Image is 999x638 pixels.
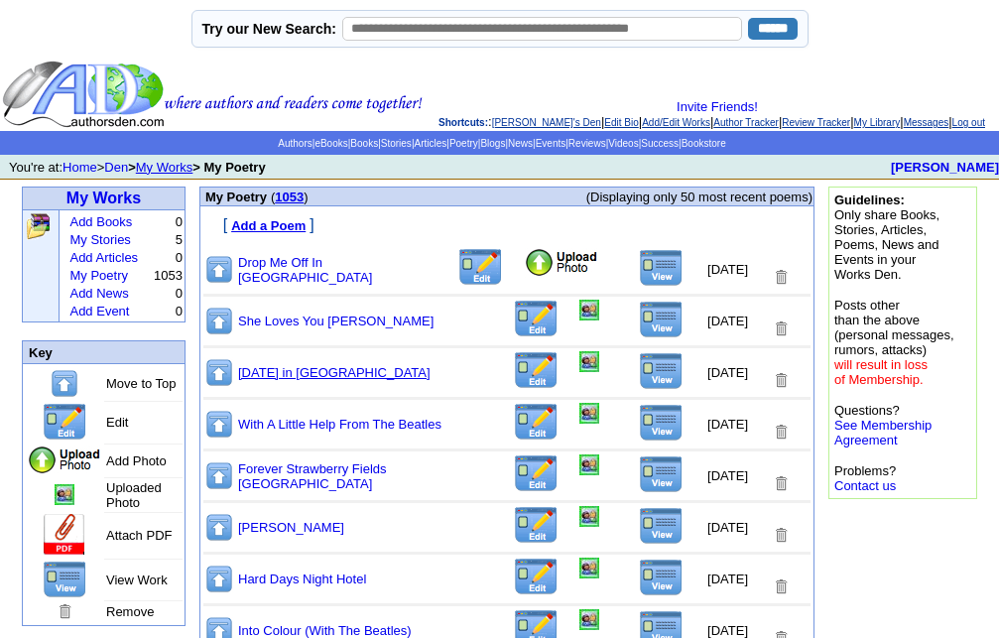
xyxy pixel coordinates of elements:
font: Attach PDF [106,528,172,543]
font: Questions? [834,403,932,447]
font: 0 [176,304,183,319]
img: Add/Remove Photo [579,558,599,578]
a: My Poetry [69,268,128,283]
font: View Work [106,573,168,587]
img: Edit this Title [513,403,560,442]
a: Forever Strawberry Fields [GEOGRAPHIC_DATA] [238,461,387,491]
img: View this Page [43,561,87,598]
a: See Membership Agreement [834,418,932,447]
font: ] [310,216,313,233]
font: [DATE] [707,365,748,380]
font: [DATE] [707,417,748,432]
img: Edit this Title [513,506,560,545]
font: [DATE] [707,623,748,638]
img: View this Title [639,249,684,287]
font: Add Photo [106,453,167,468]
a: Home [62,160,97,175]
font: Uploaded Photo [106,480,162,510]
img: Click to add, upload, edit and remove all your books, stories, articles and poems. [25,212,52,240]
a: Hard Days Night Hotel [238,572,366,586]
img: View this Title [639,507,684,545]
img: Add/Remove Photo [579,454,599,475]
b: Guidelines: [834,192,905,207]
font: (Displaying only 50 most recent poems) [586,190,812,204]
img: Add/Remove Photo [579,351,599,372]
label: Try our New Search: [202,21,336,37]
b: > [128,160,136,175]
a: [PERSON_NAME] [238,520,344,535]
img: Edit this Title [513,558,560,596]
font: 1053 [154,268,183,283]
img: Removes this Title [772,423,790,442]
font: 0 [176,214,183,229]
img: Add Attachment [42,514,87,557]
img: Add/Remove Photo [579,506,599,527]
a: Bookstore [682,138,726,149]
img: Add/Remove Photo [579,609,599,630]
font: Key [29,345,53,360]
a: Log out [952,117,985,128]
a: eBooks [314,138,347,149]
img: Move to top [204,306,234,336]
img: Removes this Title [772,474,790,493]
a: Events [536,138,566,149]
a: Add News [69,286,128,301]
a: With A Little Help From The Beatles [238,417,441,432]
img: View this Title [639,352,684,390]
img: Move to top [204,254,234,285]
img: Move to top [204,357,234,388]
img: Removes this Title [772,268,790,287]
img: header_logo2.gif [2,60,423,129]
font: Add a Poem [231,218,306,233]
font: 0 [176,250,183,265]
a: Author Tracker [713,117,779,128]
a: Add Books [69,214,132,229]
span: ) [304,190,308,204]
a: [DATE] in [GEOGRAPHIC_DATA] [238,365,431,380]
a: She Loves You [PERSON_NAME] [238,314,434,328]
img: Add/Remove Photo [55,484,74,505]
a: Videos [608,138,638,149]
a: 1053 [275,190,304,204]
img: Move to top [204,460,234,491]
img: Removes this Title [772,371,790,390]
img: Add/Remove Photo [579,300,599,320]
a: News [508,138,533,149]
a: Edit Bio [604,117,638,128]
a: Stories [381,138,412,149]
img: Edit this Title [513,351,560,390]
a: Reviews [568,138,606,149]
a: Articles [414,138,446,149]
a: Success [641,138,679,149]
font: [DATE] [707,520,748,535]
img: View this Title [639,455,684,493]
a: Add Articles [69,250,138,265]
font: Only share Books, Stories, Articles, Poems, News and Events in your Works Den. [834,192,939,282]
a: Drop Me Off In [GEOGRAPHIC_DATA] [238,255,372,285]
img: Edit this Title [513,454,560,493]
font: [DATE] [707,572,748,586]
a: Den [104,160,128,175]
a: Add/Edit Works [642,117,710,128]
font: [DATE] [707,468,748,483]
img: Edit this Title [42,403,88,442]
img: Removes this Title [772,577,790,596]
img: Add Photo [524,248,599,278]
a: My Library [854,117,901,128]
a: Contact us [834,478,896,493]
a: My Works [66,190,141,206]
font: You're at: > [9,160,266,175]
a: Review Tracker [782,117,850,128]
b: > My Poetry [192,160,265,175]
span: Shortcuts: [438,117,488,128]
a: Invite Friends! [677,99,758,114]
a: My Works [136,160,193,175]
a: Authors [278,138,312,149]
a: Poetry [449,138,478,149]
img: Edit this Title [513,300,560,338]
img: Move to top [50,368,79,399]
a: [PERSON_NAME] [891,160,999,175]
img: Move to top [204,409,234,440]
font: [DATE] [707,314,748,328]
font: [DATE] [707,262,748,277]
